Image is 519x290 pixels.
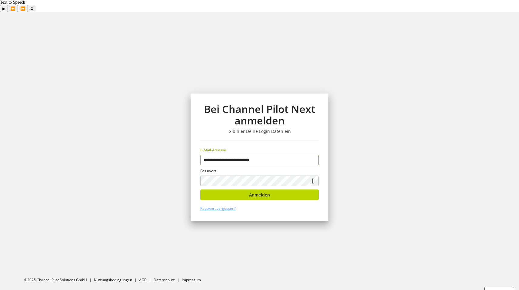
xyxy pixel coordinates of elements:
[249,192,270,198] span: Anmelden
[200,206,236,211] a: Passwort vergessen?
[94,277,132,282] a: Nutzungsbedingungen
[200,168,216,173] span: Passwort
[8,5,18,12] button: Previous
[154,277,175,282] a: Datenschutz
[28,5,36,12] button: Settings
[200,189,319,200] button: Anmelden
[139,277,147,282] a: AGB
[200,103,319,127] h1: Bei Channel Pilot Next anmelden
[200,129,319,134] h3: Gib hier Deine Login Daten ein
[18,5,28,12] button: Forward
[200,147,226,153] span: E-Mail-Adresse
[24,277,94,283] li: ©2025 Channel Pilot Solutions GmbH
[182,277,201,282] a: Impressum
